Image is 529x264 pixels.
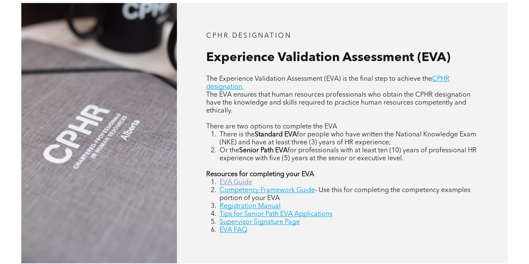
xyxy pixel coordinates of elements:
[206,51,450,64] span: Experience Validation Assessment (EVA)
[220,219,300,226] a: Supervisor Signature Page
[220,179,252,186] a: EVA Guide
[220,147,239,154] span: Or the
[220,203,281,210] a: Registration Manual
[220,211,332,218] a: Tips for Senior Path EVA Applications
[206,76,432,82] span: The Experience Validation Assessment (EVA) is the final step to achieve the
[220,187,470,202] span: - Use this for completing the competency examples portion of your EVA
[206,76,450,90] a: CPHR designation.
[206,92,470,114] span: The EVA ensures that human resources professionals who obtain the CPHR designation have the knowl...
[206,33,291,39] span: CPHR DESIGNATION
[220,131,476,146] span: for people who have written the National Knowledge Exam (NKE) and have at least three (3) years o...
[206,123,337,130] span: There are two options to complete the EVA
[220,187,315,194] a: Competency Framework Guide
[206,171,314,178] strong: Resources for completing your EVA
[255,131,297,138] strong: Standard EVA
[220,131,255,138] span: There is the
[239,147,288,154] strong: Senior Path EVA
[220,147,477,162] span: for professionals with at least ten (10) years of professional HR experience with five (5) years ...
[220,227,247,233] a: EVA FAQ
